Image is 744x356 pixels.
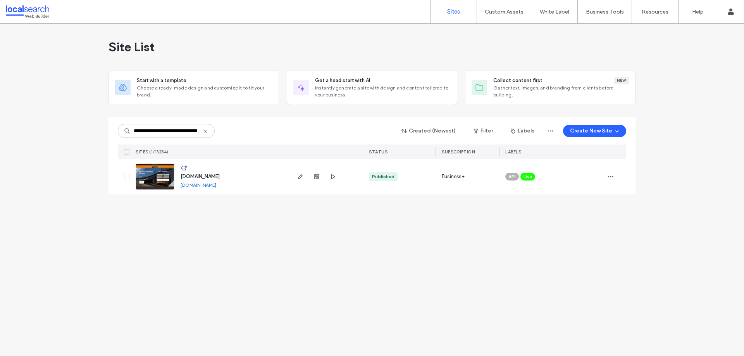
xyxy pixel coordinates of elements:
span: SUBSCRIPTION [442,149,475,155]
div: Collect content firstNewGather text, images, and branding from clients before building. [465,70,635,105]
div: New [614,77,629,84]
span: Start with a template [137,77,186,84]
button: Created (Newest) [395,125,463,137]
div: Start with a templateChoose a ready-made design and customize it to fit your brand. [108,70,279,105]
span: Choose a ready-made design and customize it to fit your brand. [137,84,272,98]
span: STATUS [369,149,387,155]
span: Get a head start with AI [315,77,370,84]
a: [DOMAIN_NAME] [181,182,216,188]
button: Create New Site [563,125,626,137]
label: Custom Assets [485,9,524,15]
button: Filter [466,125,501,137]
label: White Label [540,9,569,15]
span: API [508,173,516,180]
span: Gather text, images, and branding from clients before building. [493,84,629,98]
span: LABELS [505,149,521,155]
div: Published [372,173,394,180]
button: Labels [504,125,541,137]
span: Business+ [442,173,465,181]
a: [DOMAIN_NAME] [181,174,220,179]
div: Get a head start with AIInstantly generate a site with design and content tailored to your business. [287,70,457,105]
label: Sites [447,8,460,15]
span: Help [17,5,33,12]
span: SITES (1/13284) [136,149,169,155]
span: Live [524,173,532,180]
label: Resources [642,9,668,15]
span: Collect content first [493,77,542,84]
label: Help [692,9,704,15]
span: Instantly generate a site with design and content tailored to your business. [315,84,451,98]
label: Business Tools [586,9,624,15]
span: Site List [108,39,155,55]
